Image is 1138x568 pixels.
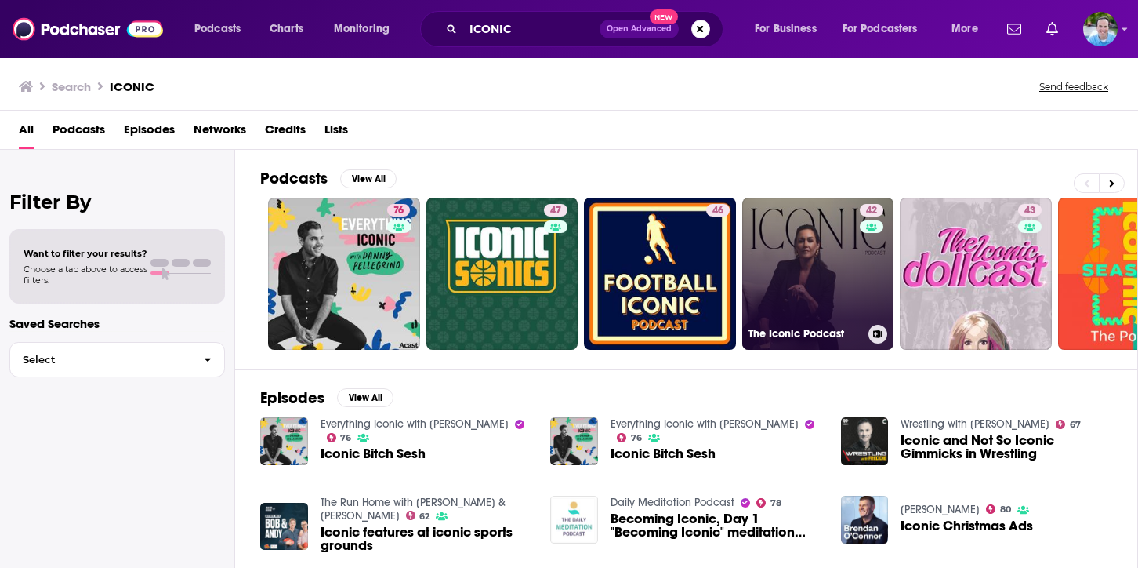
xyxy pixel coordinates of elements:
a: 78 [756,498,781,508]
a: Show notifications dropdown [1001,16,1027,42]
a: Daily Meditation Podcast [611,496,734,509]
h3: Search [52,79,91,94]
p: Saved Searches [9,316,225,331]
a: Iconic Bitch Sesh [611,447,716,461]
a: Everything Iconic with Danny Pellegrino [321,417,509,431]
button: open menu [940,16,998,42]
a: 76 [327,433,352,442]
h2: Podcasts [260,169,328,188]
span: For Podcasters [843,18,918,40]
img: Iconic features at iconic sports grounds [260,503,308,551]
span: 67 [1070,421,1081,428]
h2: Episodes [260,388,324,408]
span: 46 [712,203,723,219]
div: Search podcasts, credits, & more... [435,11,738,47]
span: 80 [1000,506,1011,513]
img: Iconic Christmas Ads [841,496,889,544]
a: 46 [706,204,730,217]
button: Open AdvancedNew [600,20,679,38]
span: 47 [550,203,561,219]
span: 42 [866,203,877,219]
a: Show notifications dropdown [1040,16,1064,42]
img: Podchaser - Follow, Share and Rate Podcasts [13,14,163,44]
a: 62 [406,511,430,520]
span: Open Advanced [607,25,672,33]
span: 78 [770,500,781,507]
span: 76 [340,435,351,442]
button: Select [9,342,225,377]
span: Episodes [124,117,175,149]
h3: The Iconic Podcast [748,327,862,340]
span: Select [10,355,191,365]
button: Show profile menu [1083,12,1118,46]
a: Iconic Bitch Sesh [260,417,308,465]
button: View All [340,169,397,188]
a: Wrestling with Freddie [901,417,1049,431]
span: Choose a tab above to access filters. [24,264,147,286]
a: Credits [265,117,306,149]
img: Iconic and Not So Iconic Gimmicks in Wrestling [841,417,889,465]
h3: ICONIC [110,79,154,94]
a: 47 [426,198,578,350]
a: Podcasts [53,117,105,149]
a: All [19,117,34,149]
span: Charts [270,18,303,40]
a: Charts [259,16,313,42]
span: 62 [419,513,429,520]
button: open menu [832,16,940,42]
button: View All [337,388,393,407]
a: Becoming Iconic, Day 1 "Becoming Iconic" meditation series [611,512,822,539]
a: The Run Home with Andy & Gazey [321,496,506,522]
a: 76 [268,198,420,350]
img: User Profile [1083,12,1118,46]
a: 76 [617,433,642,442]
a: EpisodesView All [260,388,393,408]
a: PodcastsView All [260,169,397,188]
button: open menu [183,16,261,42]
span: For Business [755,18,817,40]
a: 76 [387,204,410,217]
span: 76 [631,435,642,442]
h2: Filter By [9,191,225,213]
span: Logged in as johnnemo [1083,12,1118,46]
span: 43 [1024,203,1035,219]
a: Iconic and Not So Iconic Gimmicks in Wrestling [901,434,1112,461]
a: Lists [324,117,348,149]
a: Brendan O'Connor [901,503,980,516]
button: open menu [323,16,410,42]
a: 43 [1018,204,1042,217]
img: Iconic Bitch Sesh [550,417,598,465]
a: 42 [860,204,883,217]
a: Everything Iconic with Danny Pellegrino [611,417,799,431]
span: More [951,18,978,40]
img: Becoming Iconic, Day 1 "Becoming Iconic" meditation series [550,496,598,544]
a: 43 [900,198,1052,350]
a: 42The Iconic Podcast [742,198,894,350]
a: Networks [194,117,246,149]
a: Iconic Bitch Sesh [321,447,426,461]
button: Send feedback [1035,80,1113,93]
a: Iconic features at iconic sports grounds [321,526,532,552]
a: 47 [544,204,567,217]
button: open menu [744,16,836,42]
input: Search podcasts, credits, & more... [463,16,600,42]
a: Iconic Christmas Ads [901,519,1033,533]
span: Want to filter your results? [24,248,147,259]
